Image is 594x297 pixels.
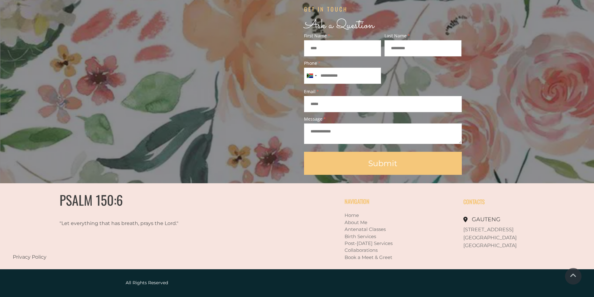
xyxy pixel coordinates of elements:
[304,117,462,121] span: Message
[304,68,319,84] button: Selected country
[60,220,176,226] span: "Let everything that has breath, prays the Lord
[345,233,376,239] a: Birth Services
[304,5,346,13] span: G E T I N T O U C H
[384,40,462,56] input: Last Name
[304,61,381,65] span: Phone
[13,254,46,260] a: Privacy Policy
[463,235,517,241] span: [GEOGRAPHIC_DATA]
[304,89,462,94] span: Email
[345,219,367,225] a: About Me
[345,254,392,260] a: Book a Meet & Greet
[345,240,393,246] a: Post-[DATE] Services
[345,197,369,205] span: NAVIGATION
[60,190,123,209] span: PSALM 150:6
[472,216,500,223] span: GAUTENG
[304,96,462,112] input: Email
[384,34,462,38] span: Last Name
[304,123,462,144] textarea: Message
[463,242,517,248] span: [GEOGRAPHIC_DATA]
[176,220,178,226] span: ."
[304,152,462,175] a: Submit
[345,226,386,232] a: Antenatal Classes
[304,68,381,84] input: Phone
[304,16,374,35] span: Ask a Question
[463,198,485,206] span: CONTACTS
[565,268,582,285] a: Scroll To Top
[345,247,378,253] a: Collaborations
[126,280,168,285] span: All Rights Reserved
[304,34,381,38] span: First Name
[463,227,514,232] span: [STREET_ADDRESS]
[345,212,359,218] a: Home
[304,40,381,56] input: First Name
